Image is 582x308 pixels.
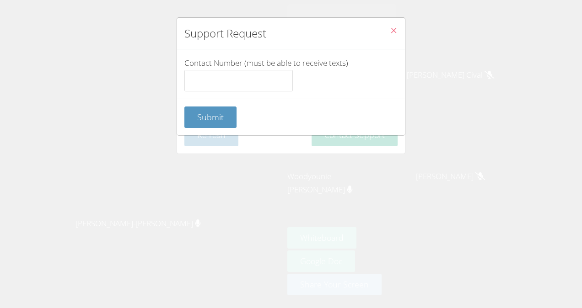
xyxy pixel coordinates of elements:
input: Contact Number (must be able to receive texts) [184,70,293,92]
button: Submit [184,106,237,128]
h2: Support Request [184,25,266,42]
button: Close [383,18,405,46]
span: Submit [197,112,224,122]
label: Contact Number (must be able to receive texts) [184,58,398,91]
